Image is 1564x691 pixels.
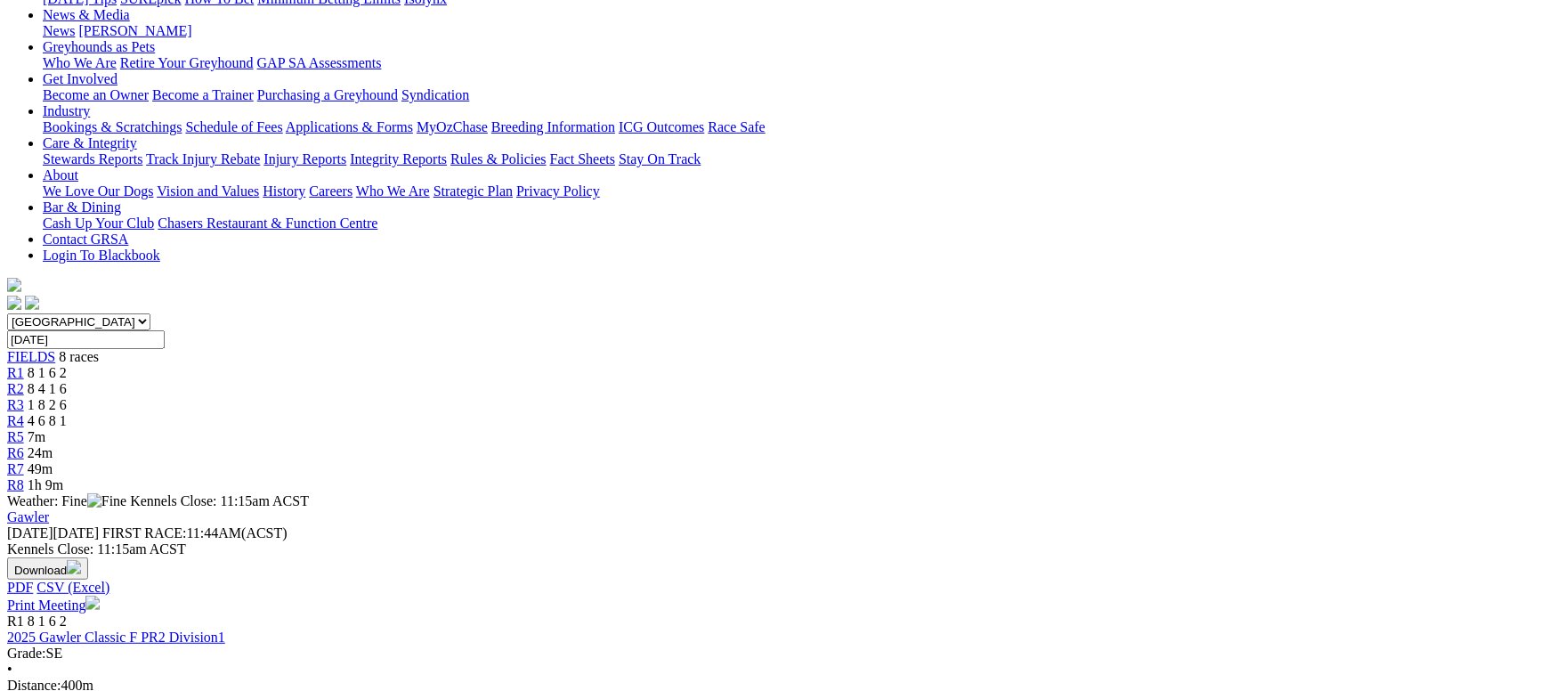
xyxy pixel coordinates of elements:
img: facebook.svg [7,296,21,310]
a: Rules & Policies [450,151,547,167]
span: Grade: [7,646,46,661]
img: twitter.svg [25,296,39,310]
span: 8 1 6 2 [28,614,67,629]
a: FIELDS [7,349,55,364]
a: Race Safe [708,119,765,134]
button: Download [7,557,88,580]
a: News [43,23,75,38]
a: Become an Owner [43,87,149,102]
a: Login To Blackbook [43,248,160,263]
a: Injury Reports [263,151,346,167]
span: Weather: Fine [7,493,130,508]
span: [DATE] [7,525,53,541]
a: Contact GRSA [43,232,128,247]
a: R3 [7,397,24,412]
a: Who We Are [43,55,117,70]
a: Care & Integrity [43,135,137,150]
a: R1 [7,365,24,380]
a: MyOzChase [417,119,488,134]
span: 8 4 1 6 [28,381,67,396]
div: Get Involved [43,87,1557,103]
div: Greyhounds as Pets [43,55,1557,71]
a: Fact Sheets [550,151,615,167]
a: Track Injury Rebate [146,151,260,167]
span: Kennels Close: 11:15am ACST [130,493,309,508]
a: GAP SA Assessments [257,55,382,70]
a: Strategic Plan [434,183,513,199]
a: Industry [43,103,90,118]
a: About [43,167,78,183]
input: Select date [7,330,165,349]
div: Industry [43,119,1557,135]
span: R1 [7,614,24,629]
a: 2025 Gawler Classic F PR2 Division1 [7,630,225,645]
a: Who We Are [356,183,430,199]
a: Applications & Forms [286,119,413,134]
a: Stay On Track [619,151,701,167]
img: printer.svg [85,596,100,610]
span: 8 1 6 2 [28,365,67,380]
div: Care & Integrity [43,151,1557,167]
div: Download [7,580,1557,596]
a: Chasers Restaurant & Function Centre [158,215,377,231]
div: SE [7,646,1557,662]
a: [PERSON_NAME] [78,23,191,38]
div: Kennels Close: 11:15am ACST [7,541,1557,557]
a: R8 [7,477,24,492]
a: Schedule of Fees [185,119,282,134]
a: We Love Our Dogs [43,183,153,199]
a: ICG Outcomes [619,119,704,134]
div: Bar & Dining [43,215,1557,232]
a: PDF [7,580,33,595]
span: [DATE] [7,525,99,541]
a: Careers [309,183,353,199]
span: 8 races [59,349,99,364]
a: Gawler [7,509,49,524]
a: R2 [7,381,24,396]
a: Stewards Reports [43,151,142,167]
span: 24m [28,445,53,460]
span: 7m [28,429,45,444]
a: Vision and Values [157,183,259,199]
span: 1 8 2 6 [28,397,67,412]
a: Bookings & Scratchings [43,119,182,134]
a: Purchasing a Greyhound [257,87,398,102]
a: Print Meeting [7,598,100,613]
a: Get Involved [43,71,118,86]
a: Retire Your Greyhound [120,55,254,70]
a: CSV (Excel) [36,580,109,595]
a: Syndication [401,87,469,102]
span: • [7,662,12,677]
span: 4 6 8 1 [28,413,67,428]
a: Become a Trainer [152,87,254,102]
a: News & Media [43,7,130,22]
span: 49m [28,461,53,476]
a: Privacy Policy [516,183,600,199]
div: About [43,183,1557,199]
a: R4 [7,413,24,428]
div: News & Media [43,23,1557,39]
a: Greyhounds as Pets [43,39,155,54]
img: Fine [87,493,126,509]
span: 1h 9m [28,477,63,492]
a: Cash Up Your Club [43,215,154,231]
a: Bar & Dining [43,199,121,215]
a: Breeding Information [491,119,615,134]
span: FIRST RACE: [102,525,186,541]
img: download.svg [67,560,81,574]
a: R5 [7,429,24,444]
a: Integrity Reports [350,151,447,167]
img: logo-grsa-white.png [7,278,21,292]
a: R7 [7,461,24,476]
a: R6 [7,445,24,460]
span: 11:44AM(ACST) [102,525,288,541]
